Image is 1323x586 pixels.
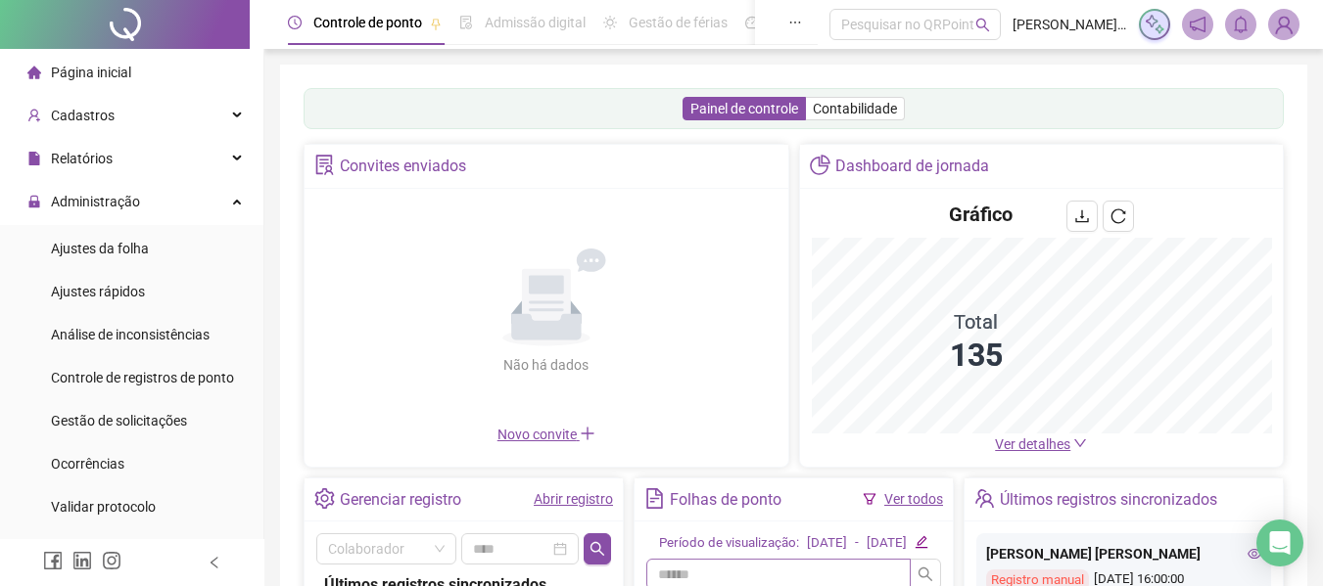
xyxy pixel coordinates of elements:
div: Convites enviados [340,150,466,183]
span: Controle de ponto [313,15,422,30]
span: search [975,18,990,32]
div: Open Intercom Messenger [1256,519,1303,566]
div: Período de visualização: [659,533,799,554]
span: solution [314,155,335,175]
div: [PERSON_NAME] [PERSON_NAME] [986,543,1261,564]
span: bell [1232,16,1250,33]
span: team [974,488,995,509]
span: lock [27,195,41,208]
div: - [855,533,859,554]
span: search [590,541,605,557]
img: 89051 [1269,10,1299,39]
span: sun [603,16,617,29]
span: Cadastros [51,108,115,123]
span: Administração [51,194,140,209]
a: Ver todos [884,491,943,507]
span: download [1074,208,1090,224]
span: plus [580,426,595,441]
span: clock-circle [288,16,302,29]
span: Página inicial [51,65,131,80]
span: instagram [102,551,121,570]
span: left [208,556,221,569]
span: [PERSON_NAME] - [PERSON_NAME] [1013,14,1127,35]
a: Ver detalhes down [995,436,1087,452]
span: Painel de controle [690,101,798,116]
span: home [27,66,41,79]
span: file [27,152,41,165]
span: linkedin [72,551,92,570]
span: Gestão de férias [629,15,728,30]
div: Folhas de ponto [670,483,781,517]
h4: Gráfico [949,201,1013,228]
span: Validar protocolo [51,499,156,515]
span: user-add [27,109,41,122]
span: notification [1189,16,1206,33]
img: sparkle-icon.fc2bf0ac1784a2077858766a79e2daf3.svg [1144,14,1165,35]
div: Últimos registros sincronizados [1000,483,1217,517]
span: filter [863,492,876,506]
div: [DATE] [807,533,847,554]
span: Admissão digital [485,15,586,30]
span: down [1073,436,1087,450]
span: facebook [43,551,63,570]
div: Não há dados [456,354,637,376]
span: Ocorrências [51,456,124,472]
span: Relatórios [51,151,113,166]
span: dashboard [745,16,759,29]
div: [DATE] [867,533,907,554]
span: Ajustes rápidos [51,284,145,299]
span: pie-chart [810,155,830,175]
span: search [918,566,933,582]
span: ellipsis [788,16,802,29]
a: Abrir registro [534,491,613,507]
div: Dashboard de jornada [835,150,989,183]
div: Gerenciar registro [340,483,461,517]
span: Controle de registros de ponto [51,370,234,385]
span: Ver detalhes [995,436,1070,452]
span: pushpin [430,18,442,29]
span: file-done [459,16,473,29]
span: reload [1110,208,1126,224]
span: Contabilidade [813,101,897,116]
span: eye [1248,547,1261,561]
span: Novo convite [497,427,595,442]
span: Ajustes da folha [51,241,149,256]
span: setting [314,488,335,509]
span: Análise de inconsistências [51,327,210,342]
span: file-text [644,488,665,509]
span: edit [915,535,927,548]
span: Gestão de solicitações [51,413,187,428]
